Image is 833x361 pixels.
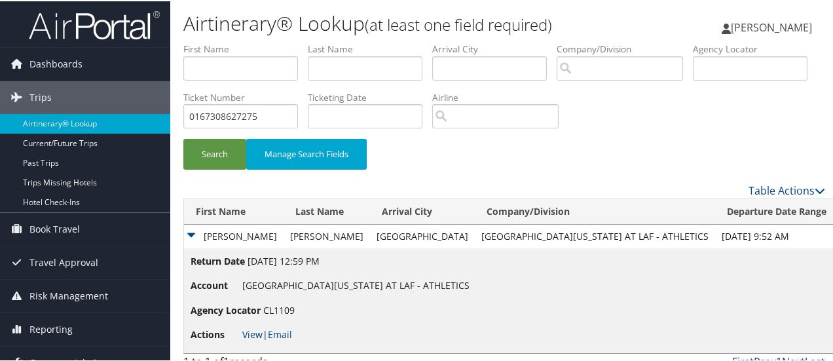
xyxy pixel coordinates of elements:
[693,41,817,54] label: Agency Locator
[183,138,246,168] button: Search
[191,253,245,267] span: Return Date
[284,198,370,223] th: Last Name: activate to sort column ascending
[183,90,308,103] label: Ticket Number
[370,198,475,223] th: Arrival City: activate to sort column ascending
[191,326,240,341] span: Actions
[475,198,715,223] th: Company/Division
[557,41,693,54] label: Company/Division
[29,212,80,244] span: Book Travel
[722,7,825,46] a: [PERSON_NAME]
[242,327,292,339] span: |
[184,223,284,247] td: [PERSON_NAME]
[475,223,715,247] td: [GEOGRAPHIC_DATA][US_STATE] AT LAF - ATHLETICS
[749,182,825,197] a: Table Actions
[284,223,370,247] td: [PERSON_NAME]
[183,41,308,54] label: First Name
[246,138,367,168] button: Manage Search Fields
[365,12,552,34] small: (at least one field required)
[432,41,557,54] label: Arrival City
[308,90,432,103] label: Ticketing Date
[183,9,611,36] h1: Airtinerary® Lookup
[29,312,73,345] span: Reporting
[191,302,261,316] span: Agency Locator
[191,277,240,292] span: Account
[308,41,432,54] label: Last Name
[248,254,320,266] span: [DATE] 12:59 PM
[29,278,108,311] span: Risk Management
[29,245,98,278] span: Travel Approval
[29,80,52,113] span: Trips
[263,303,295,315] span: CL1109
[432,90,568,103] label: Airline
[184,198,284,223] th: First Name: activate to sort column ascending
[731,19,812,33] span: [PERSON_NAME]
[268,327,292,339] a: Email
[242,278,470,290] span: [GEOGRAPHIC_DATA][US_STATE] AT LAF - ATHLETICS
[29,9,160,39] img: airportal-logo.png
[370,223,475,247] td: [GEOGRAPHIC_DATA]
[242,327,263,339] a: View
[29,47,83,79] span: Dashboards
